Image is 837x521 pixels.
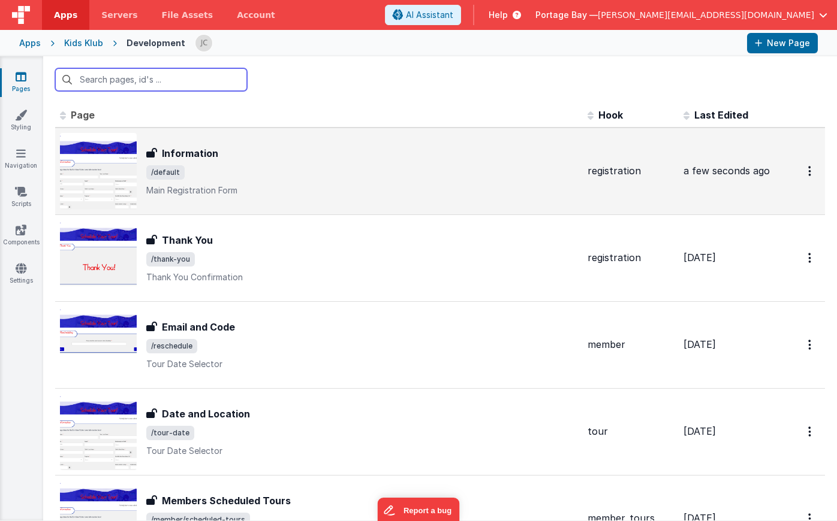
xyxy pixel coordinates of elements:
button: Options [801,332,820,357]
p: Thank You Confirmation [146,271,578,283]
span: Apps [54,9,77,21]
span: /tour-date [146,426,194,440]
span: Servers [101,9,137,21]
span: [DATE] [684,252,716,263]
h3: Thank You [162,233,213,247]
div: tour [588,425,674,438]
span: Help [489,9,508,21]
span: [DATE] [684,338,716,350]
span: /reschedule [146,339,197,353]
span: AI Assistant [406,9,453,21]
img: 5d1ca2343d4fbe88511ed98663e9c5d3 [195,35,212,52]
p: Tour Date Selector [146,358,578,370]
span: File Assets [162,9,213,21]
div: Kids Klub [64,37,103,49]
p: Tour Date Selector [146,445,578,457]
div: Apps [19,37,41,49]
div: registration [588,164,674,178]
span: [DATE] [684,425,716,437]
h3: Date and Location [162,407,250,421]
div: member [588,338,674,352]
span: a few seconds ago [684,165,770,177]
button: Options [801,246,820,270]
button: AI Assistant [385,5,461,25]
button: New Page [747,33,818,53]
input: Search pages, id's ... [55,68,247,91]
span: Portage Bay — [535,9,598,21]
h3: Information [162,146,218,160]
span: Last Edited [694,109,748,121]
span: /thank-you [146,252,195,266]
span: Hook [598,109,623,121]
span: Page [71,109,95,121]
span: /default [146,165,185,180]
div: registration [588,251,674,265]
button: Options [801,159,820,183]
h3: Email and Code [162,320,235,334]
p: Main Registration Form [146,184,578,196]
button: Portage Bay — [PERSON_NAME][EMAIL_ADDRESS][DOMAIN_NAME] [535,9,827,21]
button: Options [801,419,820,444]
h3: Members Scheduled Tours [162,493,291,508]
span: [PERSON_NAME][EMAIL_ADDRESS][DOMAIN_NAME] [598,9,814,21]
div: Development [127,37,185,49]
